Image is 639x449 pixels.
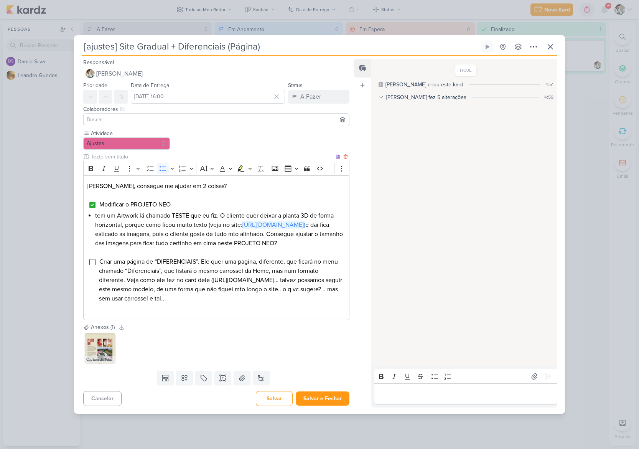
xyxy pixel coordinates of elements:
label: Responsável [83,59,114,66]
div: A Fazer [300,92,321,101]
div: [PERSON_NAME] fez 5 alterações [386,93,466,101]
span: Modificar o PROJETO NEO [99,201,171,208]
a: [URL][DOMAIN_NAME]) [242,221,305,229]
div: Editor editing area: main [83,175,349,320]
div: Ligar relógio [484,44,491,50]
button: [PERSON_NAME] [83,67,349,81]
button: Salvar [256,391,293,406]
label: Atividade [90,129,170,137]
input: Select a date [131,90,285,104]
label: Status [288,82,303,89]
button: Cancelar [83,391,122,406]
input: Kard Sem Título [82,40,479,54]
button: Ajustes [83,137,170,150]
input: Buscar [85,115,347,124]
div: Captura de Tela [DATE] 08.55.41.png [85,356,115,363]
span: [PERSON_NAME] [96,69,143,78]
label: Prioridade [83,82,107,89]
p: [PERSON_NAME], consegue me ajudar em 2 coisas? [87,182,345,191]
label: Data de Entrega [131,82,169,89]
div: Leandro criou este kard [385,81,463,89]
div: Editor toolbar [374,369,557,384]
div: Anexos (1) [91,323,115,331]
img: Ni7fFle0aYjJLkOuzBTBwEoOAzmG0LriuSFYULjy.png [85,333,115,363]
input: Texto sem título [89,153,334,161]
div: Este log é visível à todos no kard [379,82,383,87]
img: Raphael Simas [86,69,95,78]
li: tem um Artwork lá chamado TESTE que eu fiz. O cliente quer deixar a planta 3D de forma horizontal... [95,211,345,248]
div: 4:59 [544,94,553,101]
div: Colaboradores [83,105,349,113]
div: 4:51 [545,81,553,88]
div: Editor editing area: main [374,383,557,404]
div: Editor toolbar [83,161,349,176]
button: Salvar e Fechar [296,391,349,406]
span: Criar uma página de “DIFERENCIAIS”. Ele quer uma pagina, diferente, que ficará no menu chamado “D... [99,258,342,302]
button: A Fazer [288,90,349,104]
